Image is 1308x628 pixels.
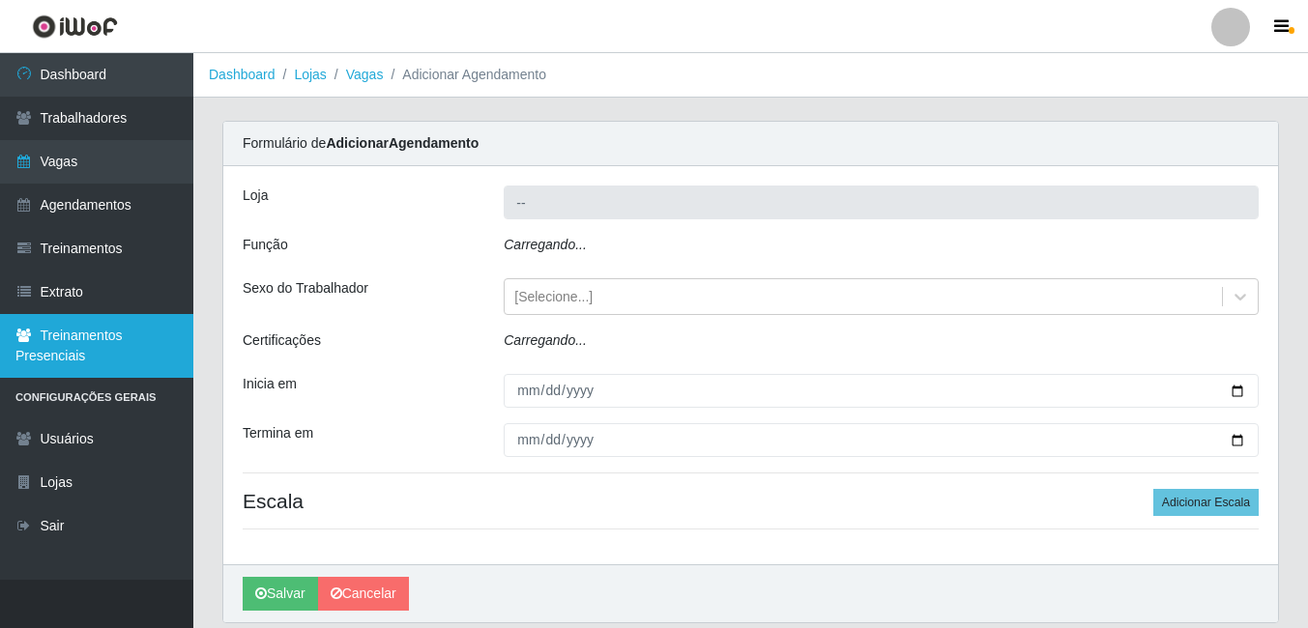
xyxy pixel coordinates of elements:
[318,577,409,611] a: Cancelar
[383,65,546,85] li: Adicionar Agendamento
[243,489,1259,513] h4: Escala
[294,67,326,82] a: Lojas
[243,186,268,206] label: Loja
[243,374,297,394] label: Inicia em
[243,278,368,299] label: Sexo do Trabalhador
[326,135,479,151] strong: Adicionar Agendamento
[32,14,118,39] img: CoreUI Logo
[504,423,1259,457] input: 00/00/0000
[346,67,384,82] a: Vagas
[504,374,1259,408] input: 00/00/0000
[243,330,321,351] label: Certificações
[243,423,313,443] label: Termina em
[514,287,593,307] div: [Selecione...]
[504,332,587,348] i: Carregando...
[243,577,318,611] button: Salvar
[209,67,276,82] a: Dashboard
[193,53,1308,98] nav: breadcrumb
[1153,489,1259,516] button: Adicionar Escala
[223,122,1278,166] div: Formulário de
[504,237,587,252] i: Carregando...
[243,235,288,255] label: Função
